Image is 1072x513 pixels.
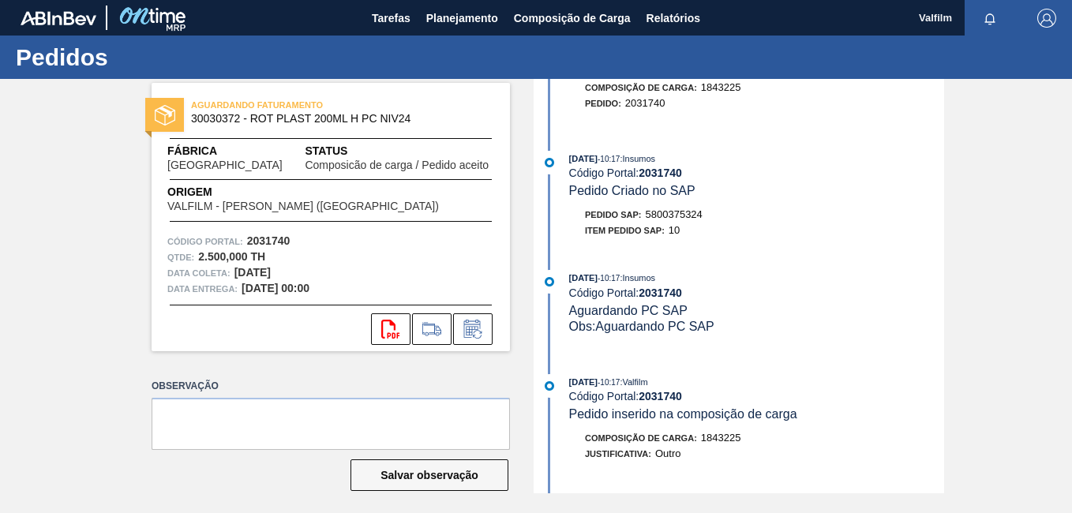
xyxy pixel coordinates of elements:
span: Composição de Carga : [585,433,697,443]
span: Composição de Carga [514,9,631,28]
span: Data coleta: [167,265,231,281]
div: Código Portal: [569,390,944,403]
strong: 2031740 [639,390,682,403]
label: Observação [152,375,510,398]
span: VALFILM - [PERSON_NAME] ([GEOGRAPHIC_DATA]) [167,200,439,212]
span: Origem [167,184,484,200]
span: Item pedido SAP: [585,226,665,235]
span: Status [305,143,494,159]
span: - 10:17 [598,274,620,283]
img: atual [545,277,554,286]
span: Pedido inserido na composição de carga [569,407,797,421]
span: [GEOGRAPHIC_DATA] [167,159,283,171]
span: : Insumos [620,154,655,163]
span: Fábrica [167,143,305,159]
span: 1843225 [701,432,741,444]
span: Outro [655,447,681,459]
span: AGUARDANDO FATURAMENTO [191,97,412,113]
strong: 2031740 [639,167,682,179]
span: 2031740 [625,97,665,109]
img: status [155,105,175,125]
span: Qtde : [167,249,194,265]
strong: 2031740 [247,234,290,247]
span: Planejamento [426,9,498,28]
div: Abrir arquivo PDF [371,313,410,345]
span: Composição de Carga : [585,83,697,92]
span: Pedido : [585,99,621,108]
span: Relatórios [647,9,700,28]
div: Informar alteração no pedido [453,313,493,345]
span: 5800375324 [646,208,703,220]
strong: 2.500,000 TH [198,250,265,263]
span: - 10:17 [598,378,620,387]
img: TNhmsLtSVTkK8tSr43FrP2fwEKptu5GPRR3wAAAABJRU5ErkJggg== [21,11,96,25]
span: 1843225 [701,81,741,93]
span: Pedido Criado no SAP [569,184,695,197]
strong: [DATE] 00:00 [242,282,309,294]
img: atual [545,158,554,167]
strong: [DATE] [234,266,271,279]
button: Notificações [965,7,1015,29]
span: Aguardando PC SAP [569,304,688,317]
img: atual [545,381,554,391]
span: [DATE] [569,377,598,387]
span: Código Portal: [167,234,243,249]
strong: 2031740 [639,286,682,299]
h1: Pedidos [16,48,296,66]
span: Composicão de carga / Pedido aceito [305,159,489,171]
span: Pedido SAP: [585,210,642,219]
button: Salvar observação [350,459,508,491]
span: : Valfilm [620,377,647,387]
span: Data entrega: [167,281,238,297]
span: 30030372 - ROT PLAST 200ML H PC NIV24 [191,113,478,125]
span: Tarefas [372,9,410,28]
span: Obs: Aguardando PC SAP [569,320,714,333]
span: 10 [669,224,680,236]
span: : Insumos [620,273,655,283]
div: Ir para Composição de Carga [412,313,452,345]
span: [DATE] [569,273,598,283]
div: Código Portal: [569,286,944,299]
span: [DATE] [569,154,598,163]
img: Logout [1037,9,1056,28]
span: Justificativa: [585,449,651,459]
span: - 10:17 [598,155,620,163]
div: Código Portal: [569,167,944,179]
